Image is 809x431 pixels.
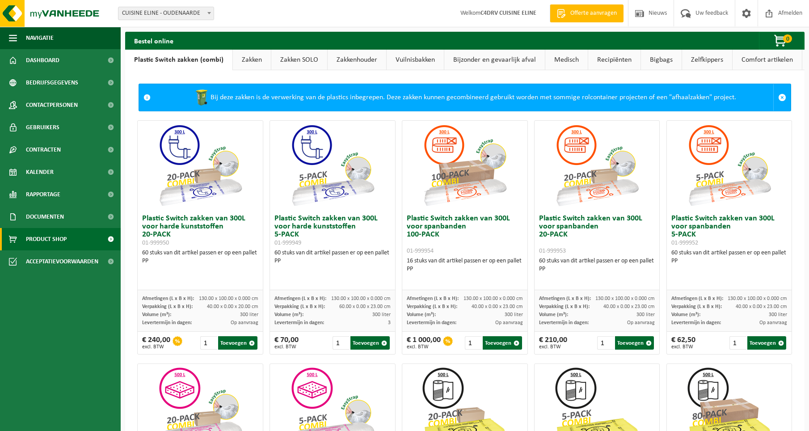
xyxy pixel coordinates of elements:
span: Contactpersonen [26,94,78,116]
span: Volume (m³): [142,312,171,317]
a: Medisch [545,50,588,70]
span: 0 [783,34,792,43]
button: Toevoegen [350,336,390,350]
span: 01-999953 [539,248,566,254]
div: € 70,00 [274,336,299,350]
a: Zakken SOLO [271,50,327,70]
span: Levertermijn in dagen: [142,320,192,325]
span: excl. BTW [142,344,170,350]
div: Bij deze zakken is de verwerking van de plastics inbegrepen. Deze zakken kunnen gecombineerd gebr... [155,84,773,111]
img: 01-999952 [685,121,774,210]
span: Verpakking (L x B x H): [671,304,722,309]
span: Contracten [26,139,61,161]
div: 60 stuks van dit artikel passen er op een pallet [671,249,787,265]
span: 130.00 x 100.00 x 0.000 cm [595,296,655,301]
h3: Plastic Switch zakken van 300L voor spanbanden 20-PACK [539,215,655,255]
button: Toevoegen [615,336,654,350]
span: 300 liter [769,312,787,317]
div: 16 stuks van dit artikel passen er op een pallet [407,257,522,273]
input: 1 [465,336,482,350]
span: Levertermijn in dagen: [539,320,589,325]
span: Gebruikers [26,116,59,139]
h3: Plastic Switch zakken van 300L voor spanbanden 5-PACK [671,215,787,247]
strong: C4DRV CUISINE ELINE [480,10,536,17]
button: Toevoegen [483,336,522,350]
span: 300 liter [372,312,391,317]
input: 1 [729,336,746,350]
span: excl. BTW [671,344,695,350]
span: 130.00 x 100.00 x 0.000 cm [463,296,523,301]
span: Levertermijn in dagen: [671,320,721,325]
div: PP [407,265,522,273]
span: 130.00 x 100.00 x 0.000 cm [199,296,258,301]
button: Toevoegen [218,336,257,350]
a: Zelfkippers [682,50,732,70]
input: 1 [200,336,217,350]
span: Documenten [26,206,64,228]
img: 01-999954 [420,121,510,210]
div: 60 stuks van dit artikel passen er op een pallet [274,249,390,265]
span: Afmetingen (L x B x H): [539,296,591,301]
span: 40.00 x 0.00 x 23.00 cm [736,304,787,309]
a: Comfort artikelen [733,50,802,70]
img: 01-999953 [552,121,642,210]
button: Toevoegen [747,336,787,350]
span: Volume (m³): [671,312,700,317]
span: 01-999949 [274,240,301,246]
span: Afmetingen (L x B x H): [274,296,326,301]
span: Volume (m³): [539,312,568,317]
button: 0 [759,32,804,50]
span: Op aanvraag [231,320,258,325]
span: excl. BTW [274,344,299,350]
div: € 1 000,00 [407,336,441,350]
a: Vuilnisbakken [387,50,444,70]
div: € 240,00 [142,336,170,350]
span: Acceptatievoorwaarden [26,250,98,273]
span: Kalender [26,161,54,183]
span: Navigatie [26,27,54,49]
a: Plastic Switch zakken (combi) [125,50,232,70]
span: 01-999952 [671,240,698,246]
a: Sluit melding [773,84,791,111]
input: 1 [333,336,350,350]
span: 01-999954 [407,248,434,254]
div: PP [142,257,258,265]
span: 40.00 x 0.00 x 20.00 cm [207,304,258,309]
input: 1 [597,336,614,350]
a: Recipiënten [588,50,640,70]
span: Offerte aanvragen [568,9,619,18]
span: 40.00 x 0.00 x 23.00 cm [472,304,523,309]
span: excl. BTW [539,344,567,350]
span: Op aanvraag [759,320,787,325]
span: CUISINE ELINE - OUDENAARDE [118,7,214,20]
span: Afmetingen (L x B x H): [142,296,194,301]
span: Op aanvraag [495,320,523,325]
span: Verpakking (L x B x H): [274,304,325,309]
img: 01-999950 [156,121,245,210]
div: PP [671,257,787,265]
img: 01-999949 [288,121,377,210]
h3: Plastic Switch zakken van 300L voor harde kunststoffen 5-PACK [274,215,390,247]
a: Zakkenhouder [328,50,386,70]
span: 300 liter [505,312,523,317]
span: Afmetingen (L x B x H): [407,296,459,301]
a: Offerte aanvragen [550,4,624,22]
h2: Bestel online [125,32,182,49]
div: 60 stuks van dit artikel passen er op een pallet [142,249,258,265]
span: Op aanvraag [627,320,655,325]
span: Verpakking (L x B x H): [142,304,193,309]
span: Dashboard [26,49,59,72]
span: 130.00 x 100.00 x 0.000 cm [728,296,787,301]
span: Bedrijfsgegevens [26,72,78,94]
span: Verpakking (L x B x H): [539,304,590,309]
span: 01-999950 [142,240,169,246]
div: 60 stuks van dit artikel passen er op een pallet [539,257,655,273]
a: Bijzonder en gevaarlijk afval [444,50,545,70]
span: 300 liter [636,312,655,317]
a: Bigbags [641,50,682,70]
span: 40.00 x 0.00 x 23.00 cm [603,304,655,309]
img: WB-0240-HPE-GN-50.png [193,89,211,106]
span: 300 liter [240,312,258,317]
span: Levertermijn in dagen: [274,320,324,325]
div: PP [274,257,390,265]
